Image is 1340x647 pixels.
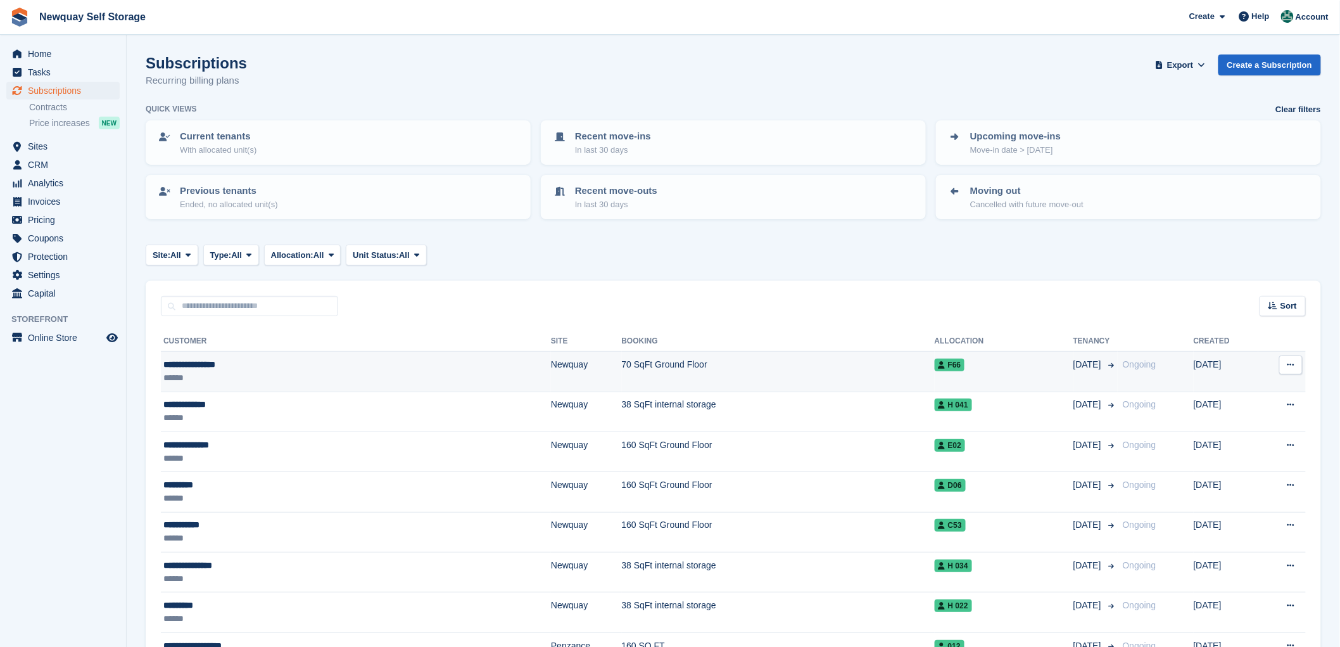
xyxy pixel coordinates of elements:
[1194,553,1258,593] td: [DATE]
[161,331,551,352] th: Customer
[935,331,1073,352] th: Allocation
[1252,10,1270,23] span: Help
[210,249,232,262] span: Type:
[6,229,120,247] a: menu
[1296,11,1329,23] span: Account
[10,8,29,27] img: stora-icon-8386f47178a22dfd0bd8f6a31ec36ba5ce8667c1dd55bd0f319d3a0aa187defe.svg
[153,249,170,262] span: Site:
[6,138,120,155] a: menu
[6,329,120,347] a: menu
[542,122,925,163] a: Recent move-ins In last 30 days
[622,432,935,471] td: 160 SqFt Ground Floor
[28,193,104,210] span: Invoices
[1194,432,1258,471] td: [DATE]
[935,399,972,411] span: H 041
[551,352,621,392] td: Newquay
[146,245,198,266] button: Site: All
[1073,559,1104,572] span: [DATE]
[29,116,120,130] a: Price increases NEW
[551,512,621,552] td: Newquay
[1073,331,1118,352] th: Tenancy
[1167,59,1193,72] span: Export
[622,392,935,432] td: 38 SqFt internal storage
[935,439,965,452] span: E02
[1123,359,1156,369] span: Ongoing
[1194,392,1258,432] td: [DATE]
[622,472,935,512] td: 160 SqFt Ground Floor
[6,266,120,284] a: menu
[551,472,621,512] td: Newquay
[622,512,935,552] td: 160 SqFt Ground Floor
[1123,520,1156,530] span: Ongoing
[313,249,324,262] span: All
[1073,518,1104,532] span: [DATE]
[28,82,104,99] span: Subscriptions
[1123,399,1156,409] span: Ongoing
[146,54,247,72] h1: Subscriptions
[542,176,925,218] a: Recent move-outs In last 30 days
[935,479,966,492] span: D06
[203,245,259,266] button: Type: All
[6,45,120,63] a: menu
[6,248,120,266] a: menu
[1073,439,1104,452] span: [DATE]
[346,245,426,266] button: Unit Status: All
[170,249,181,262] span: All
[180,198,278,211] p: Ended, no allocated unit(s)
[1123,440,1156,450] span: Ongoing
[1280,300,1297,312] span: Sort
[970,184,1084,198] p: Moving out
[28,266,104,284] span: Settings
[551,593,621,632] td: Newquay
[937,122,1320,163] a: Upcoming move-ins Move-in date > [DATE]
[147,176,529,218] a: Previous tenants Ended, no allocated unit(s)
[28,174,104,192] span: Analytics
[1194,512,1258,552] td: [DATE]
[6,63,120,81] a: menu
[1281,10,1294,23] img: JON
[1218,54,1321,75] a: Create a Subscription
[6,174,120,192] a: menu
[146,74,247,88] p: Recurring billing plans
[622,593,935,632] td: 38 SqFt internal storage
[271,249,313,262] span: Allocation:
[6,156,120,174] a: menu
[399,249,410,262] span: All
[937,176,1320,218] a: Moving out Cancelled with future move-out
[264,245,341,266] button: Allocation: All
[622,352,935,392] td: 70 SqFt Ground Floor
[970,198,1084,211] p: Cancelled with future move-out
[28,229,104,247] span: Coupons
[1123,560,1156,570] span: Ongoing
[575,184,657,198] p: Recent move-outs
[1194,593,1258,632] td: [DATE]
[146,103,197,115] h6: Quick views
[28,45,104,63] span: Home
[6,285,120,302] a: menu
[1073,599,1104,612] span: [DATE]
[970,144,1061,157] p: Move-in date > [DATE]
[1123,480,1156,490] span: Ongoing
[180,184,278,198] p: Previous tenants
[28,329,104,347] span: Online Store
[1194,472,1258,512] td: [DATE]
[6,193,120,210] a: menu
[1123,600,1156,610] span: Ongoing
[28,285,104,302] span: Capital
[28,248,104,266] span: Protection
[34,6,151,27] a: Newquay Self Storage
[104,330,120,345] a: Preview store
[1189,10,1215,23] span: Create
[29,101,120,113] a: Contracts
[180,129,256,144] p: Current tenants
[353,249,399,262] span: Unit Status:
[28,138,104,155] span: Sites
[231,249,242,262] span: All
[1073,358,1104,371] span: [DATE]
[551,331,621,352] th: Site
[1073,398,1104,411] span: [DATE]
[1194,331,1258,352] th: Created
[6,82,120,99] a: menu
[1194,352,1258,392] td: [DATE]
[28,156,104,174] span: CRM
